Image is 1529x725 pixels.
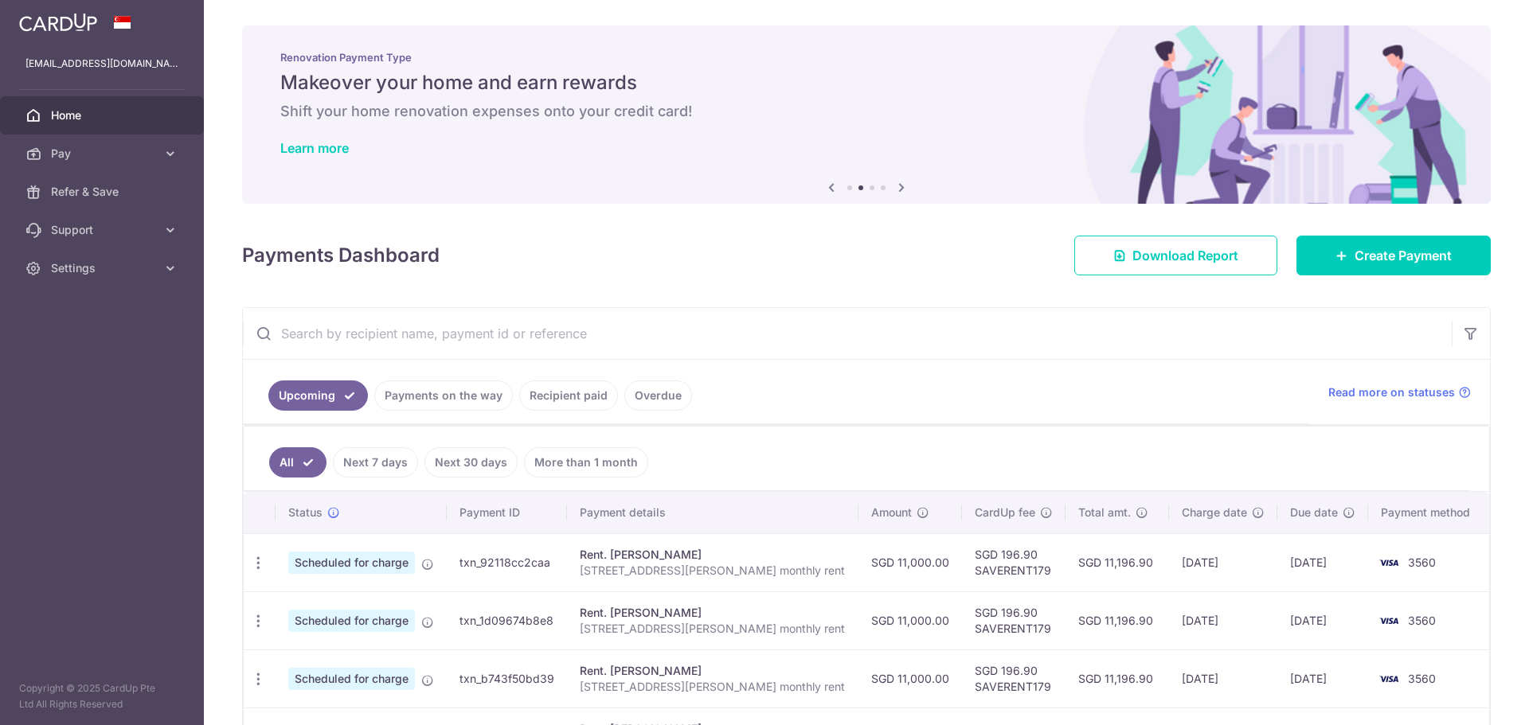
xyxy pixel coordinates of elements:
span: Charge date [1182,505,1247,520]
div: Rent. [PERSON_NAME] [580,663,845,679]
span: Download Report [1132,246,1238,265]
span: Total amt. [1078,505,1131,520]
td: SGD 11,196.90 [1066,649,1169,707]
td: txn_b743f50bd39 [447,649,567,707]
span: 3560 [1408,672,1436,685]
span: CardUp fee [975,505,1035,520]
th: Payment details [567,492,858,533]
span: Read more on statuses [1328,384,1455,400]
h6: Shift your home renovation expenses onto your credit card! [280,102,1453,121]
span: Home [51,107,156,123]
span: 3560 [1408,555,1436,569]
iframe: Opens a widget where you can find more information [1428,677,1513,717]
a: Recipient paid [519,380,618,411]
img: Renovation banner [242,25,1491,204]
td: SGD 11,196.90 [1066,591,1169,649]
span: Scheduled for charge [288,552,415,574]
td: [DATE] [1169,649,1277,707]
td: [DATE] [1169,591,1277,649]
td: SGD 11,000.00 [858,591,962,649]
a: Overdue [624,380,692,411]
td: [DATE] [1277,533,1368,591]
p: [STREET_ADDRESS][PERSON_NAME] monthly rent [580,679,845,695]
h5: Makeover your home and earn rewards [280,70,1453,95]
span: Create Payment [1355,246,1452,265]
td: [DATE] [1169,533,1277,591]
a: Upcoming [268,380,368,411]
span: Refer & Save [51,184,156,200]
span: Amount [871,505,912,520]
th: Payment method [1368,492,1489,533]
p: [EMAIL_ADDRESS][DOMAIN_NAME] [25,56,178,72]
td: [DATE] [1277,649,1368,707]
img: Bank Card [1373,669,1405,688]
th: Payment ID [447,492,567,533]
td: [DATE] [1277,591,1368,649]
td: SGD 196.90 SAVERENT179 [962,591,1066,649]
a: Download Report [1074,236,1277,275]
span: Status [288,505,323,520]
span: Support [51,222,156,238]
td: SGD 196.90 SAVERENT179 [962,533,1066,591]
span: Settings [51,260,156,276]
td: SGD 11,196.90 [1066,533,1169,591]
p: [STREET_ADDRESS][PERSON_NAME] monthly rent [580,621,845,637]
td: SGD 196.90 SAVERENT179 [962,649,1066,707]
td: SGD 11,000.00 [858,649,962,707]
img: Bank Card [1373,611,1405,630]
span: 3560 [1408,614,1436,627]
a: Next 7 days [333,447,418,477]
p: Renovation Payment Type [280,51,1453,64]
div: Rent. [PERSON_NAME] [580,605,845,621]
a: Read more on statuses [1328,384,1471,400]
a: Learn more [280,140,349,156]
td: txn_92118cc2caa [447,533,567,591]
a: All [269,447,327,477]
a: More than 1 month [524,447,648,477]
span: Scheduled for charge [288,610,415,632]
td: SGD 11,000.00 [858,533,962,591]
img: Bank Card [1373,553,1405,572]
span: Pay [51,146,156,162]
input: Search by recipient name, payment id or reference [243,308,1452,359]
a: Next 30 days [424,447,518,477]
img: CardUp [19,13,97,32]
span: Due date [1290,505,1338,520]
a: Payments on the way [374,380,513,411]
h4: Payments Dashboard [242,241,440,270]
td: txn_1d09674b8e8 [447,591,567,649]
p: [STREET_ADDRESS][PERSON_NAME] monthly rent [580,563,845,579]
div: Rent. [PERSON_NAME] [580,547,845,563]
span: Scheduled for charge [288,668,415,690]
a: Create Payment [1296,236,1491,275]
